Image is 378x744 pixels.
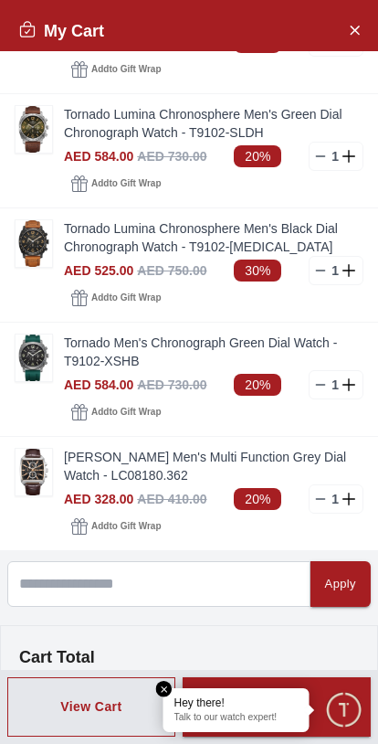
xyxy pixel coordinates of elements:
h4: Cart Total [19,644,359,670]
p: 1 [328,261,342,280]
p: 1 [328,147,342,165]
p: Talk to our watch expert! [174,712,299,725]
button: Addto Gift Wrap [64,57,168,82]
button: Addto Gift Wrap [64,399,168,425]
button: Proceed to Checkout [183,677,371,738]
span: AED 584.00 [64,377,133,392]
span: Add to Gift Wrap [91,289,161,307]
span: AED 750.00 [137,263,206,278]
p: 1 [328,376,342,394]
div: View Cart [60,697,121,716]
span: AED 328.00 [64,492,133,506]
button: Apply [310,561,371,607]
div: Hey there! [174,696,299,710]
span: 20% [234,145,281,167]
a: Tornado Men's Chronograph Green Dial Watch - T9102-XSHB [64,334,363,370]
span: Add to Gift Wrap [91,60,161,79]
a: [PERSON_NAME] Men's Multi Function Grey Dial Watch - LC08180.362 [64,448,363,484]
button: Addto Gift Wrap [64,514,168,539]
p: 1 [328,490,342,508]
img: ... [16,106,52,153]
div: Apply [325,574,356,595]
img: ... [16,335,52,381]
span: AED 584.00 [64,149,133,164]
button: Close Account [340,15,369,44]
span: Add to Gift Wrap [91,175,161,193]
span: Add to Gift Wrap [91,403,161,421]
span: 20% [234,488,281,510]
span: AED 730.00 [137,377,206,392]
span: Add to Gift Wrap [91,517,161,536]
button: Addto Gift Wrap [64,285,168,311]
img: ... [16,449,52,495]
div: Proceed to Checkout [215,686,338,728]
button: View Cart [7,677,175,738]
img: ... [16,220,52,267]
h2: My Cart [18,18,104,44]
span: AED 525.00 [64,263,133,278]
div: Chat Widget [324,690,364,730]
em: Close tooltip [156,681,173,697]
a: Tornado Lumina Chronosphere Men's Black Dial Chronograph Watch - T9102-[MEDICAL_DATA] [64,219,363,256]
button: Addto Gift Wrap [64,171,168,197]
span: 30% [234,260,281,282]
span: AED 410.00 [137,492,206,506]
span: AED 730.00 [137,149,206,164]
span: 20% [234,374,281,396]
a: Tornado Lumina Chronosphere Men's Green Dial Chronograph Watch - T9102-SLDH [64,105,363,142]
